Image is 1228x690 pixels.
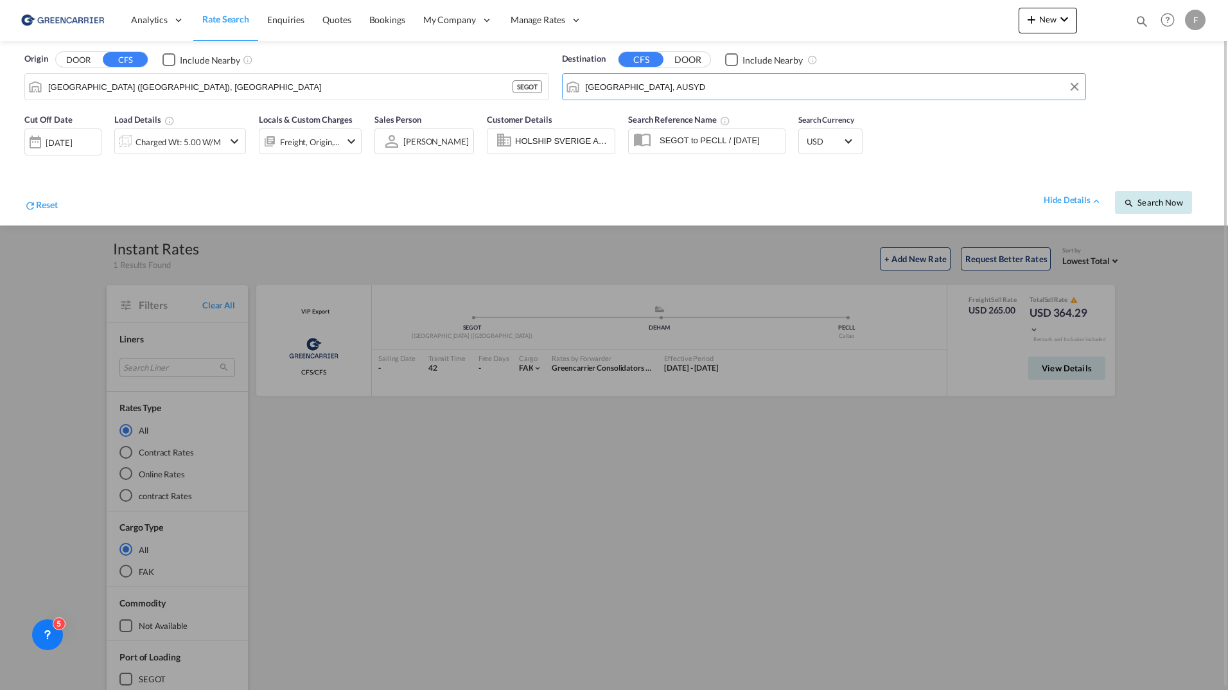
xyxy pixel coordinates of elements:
md-icon: Unchecked: Ignores neighbouring ports when fetching rates.Checked : Includes neighbouring ports w... [243,55,253,65]
span: My Company [423,13,476,26]
div: Include Nearby [742,54,803,67]
button: icon-magnifySearch Now [1115,191,1192,214]
md-input-container: Gothenburg (Goteborg), SEGOT [25,74,548,100]
md-checkbox: Checkbox No Ink [162,53,240,66]
input: Search Reference Name [653,130,785,150]
span: Origin [24,53,48,66]
input: Search by Port [586,77,1080,96]
md-icon: Unchecked: Ignores neighbouring ports when fetching rates.Checked : Includes neighbouring ports w... [807,55,818,65]
div: Freight Origin Destination [280,133,340,151]
md-icon: icon-refresh [24,200,36,211]
div: Freight Origin Destinationicon-chevron-down [259,128,362,154]
span: Help [1157,9,1179,31]
md-select: Select Currency: $ USDUnited States Dollar [805,132,855,150]
md-icon: Chargeable Weight [164,116,175,126]
md-icon: icon-chevron-down [344,134,359,149]
span: Reset [36,199,58,210]
div: icon-refreshReset [24,199,58,214]
button: CFS [618,52,663,67]
span: New [1024,14,1072,24]
span: USD [807,136,843,147]
span: Destination [562,53,606,66]
span: Search Currency [798,115,854,125]
md-icon: icon-plus 400-fg [1024,12,1039,27]
md-input-container: Sydney, AUSYD [563,74,1086,100]
span: Locals & Custom Charges [259,114,353,125]
div: Charged Wt: 5.00 W/Micon-chevron-down [114,128,246,154]
div: Include Nearby [180,54,240,67]
span: Enquiries [267,14,304,25]
input: Search by Port [48,77,513,96]
div: [DATE] [24,128,101,155]
span: Load Details [114,114,175,125]
span: Search Reference Name [628,114,730,125]
md-select: Sales Person: Filip Pehrsson [402,132,470,150]
md-datepicker: Select [24,154,34,171]
div: Help [1157,9,1185,32]
md-icon: icon-chevron-down [227,134,242,149]
div: SEGOT [513,80,542,93]
input: Enter Customer Details [515,132,611,151]
md-icon: icon-magnify [1124,198,1134,208]
button: icon-plus 400-fgNewicon-chevron-down [1019,8,1077,33]
img: 609dfd708afe11efa14177256b0082fb.png [19,6,106,35]
md-icon: icon-magnify [1135,14,1149,28]
md-checkbox: Checkbox No Ink [725,53,803,66]
md-icon: icon-chevron-down [1057,12,1072,27]
span: Manage Rates [511,13,565,26]
span: Cut Off Date [24,114,73,125]
button: Clear Input [1065,77,1084,96]
div: F [1185,10,1206,30]
button: CFS [103,52,148,67]
button: DOOR [56,53,101,67]
md-icon: icon-chevron-up [1091,195,1102,207]
span: Customer Details [487,114,552,125]
div: hide detailsicon-chevron-up [1044,194,1102,207]
div: Charged Wt: 5.00 W/M [136,133,221,151]
button: DOOR [665,53,710,67]
div: [PERSON_NAME] [403,136,469,146]
md-icon: Your search will be saved by the below given name [720,116,730,126]
span: Quotes [322,14,351,25]
span: Analytics [131,13,168,26]
span: Bookings [369,14,405,25]
div: icon-magnify [1135,14,1149,33]
span: Sales Person [374,114,421,125]
span: icon-magnifySearch Now [1124,197,1182,208]
span: Rate Search [202,13,249,24]
div: [DATE] [46,137,72,148]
